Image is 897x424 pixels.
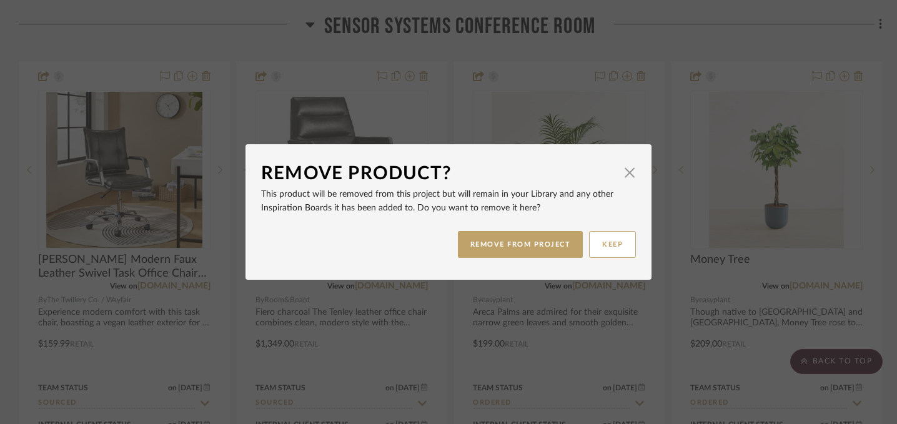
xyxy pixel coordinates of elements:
[261,187,636,215] p: This product will be removed from this project but will remain in your Library and any other Insp...
[589,231,636,258] button: KEEP
[261,160,617,187] div: Remove Product?
[261,160,636,187] dialog-header: Remove Product?
[458,231,583,258] button: REMOVE FROM PROJECT
[617,160,642,185] button: Close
